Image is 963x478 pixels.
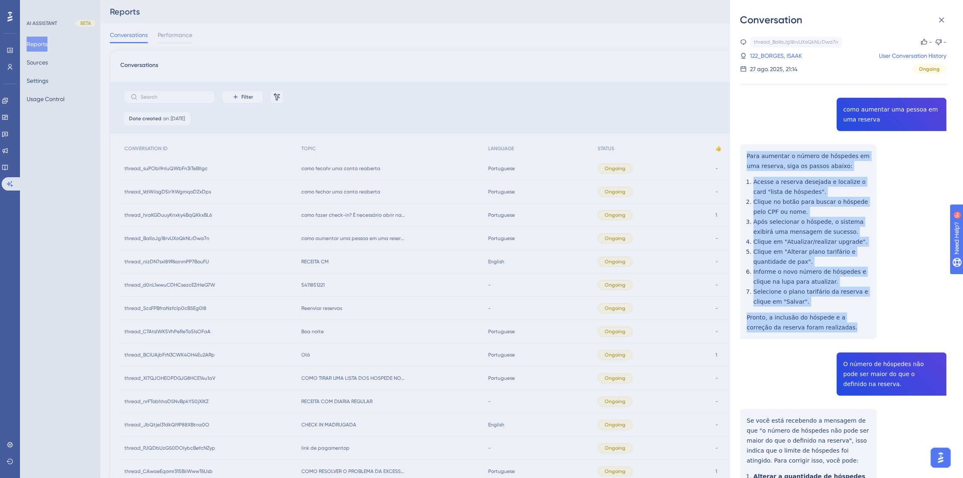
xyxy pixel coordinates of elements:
div: thread_BaIloJg18rvUXoQkNLrDwa7n [754,39,838,45]
span: Ongoing [919,66,940,72]
iframe: UserGuiding AI Assistant Launcher [928,445,953,470]
span: Need Help? [20,2,52,12]
div: Conversation [740,13,953,27]
a: User Conversation History [879,51,946,61]
div: 27 ago. 2025, 21:14 [750,64,797,74]
div: - [929,37,932,47]
div: - [943,37,946,47]
a: 122_BORGES, ISAAK [750,51,802,61]
div: 9+ [57,4,62,11]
